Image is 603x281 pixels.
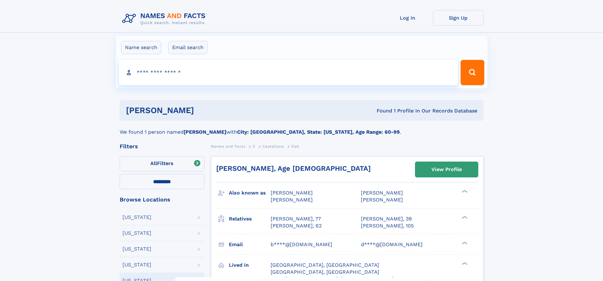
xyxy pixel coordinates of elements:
[122,231,151,236] div: [US_STATE]
[460,215,468,219] div: ❯
[271,190,313,196] span: [PERSON_NAME]
[291,144,299,149] span: Deb
[120,197,204,202] div: Browse Locations
[253,142,255,150] a: C
[361,190,403,196] span: [PERSON_NAME]
[168,41,208,54] label: Email search
[121,41,161,54] label: Name search
[262,142,284,150] a: Castellana
[211,142,246,150] a: Names and Facts
[150,160,157,166] span: All
[415,162,478,177] a: View Profile
[253,144,255,149] span: C
[460,261,468,265] div: ❯
[271,262,379,268] span: [GEOGRAPHIC_DATA], [GEOGRAPHIC_DATA]
[122,246,151,252] div: [US_STATE]
[460,189,468,194] div: ❯
[119,60,458,85] input: search input
[120,121,484,136] div: We found 1 person named with .
[120,144,204,149] div: Filters
[271,222,322,229] a: [PERSON_NAME], 62
[461,60,484,85] button: Search Button
[382,10,433,26] a: Log In
[361,215,412,222] a: [PERSON_NAME], 39
[285,107,477,114] div: Found 1 Profile In Our Records Database
[229,260,271,271] h3: Lived in
[361,222,414,229] a: [PERSON_NAME], 105
[229,214,271,224] h3: Relatives
[120,10,211,27] img: Logo Names and Facts
[120,156,204,171] label: Filters
[433,10,484,26] a: Sign Up
[431,162,462,177] div: View Profile
[460,241,468,245] div: ❯
[122,215,151,220] div: [US_STATE]
[271,269,379,275] span: [GEOGRAPHIC_DATA], [GEOGRAPHIC_DATA]
[271,215,321,222] a: [PERSON_NAME], 77
[122,262,151,267] div: [US_STATE]
[361,197,403,203] span: [PERSON_NAME]
[216,164,371,172] a: [PERSON_NAME], Age [DEMOGRAPHIC_DATA]
[229,188,271,198] h3: Also known as
[184,129,226,135] b: [PERSON_NAME]
[262,144,284,149] span: Castellana
[229,239,271,250] h3: Email
[126,106,286,114] h1: [PERSON_NAME]
[271,197,313,203] span: [PERSON_NAME]
[237,129,400,135] b: City: [GEOGRAPHIC_DATA], State: [US_STATE], Age Range: 60-99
